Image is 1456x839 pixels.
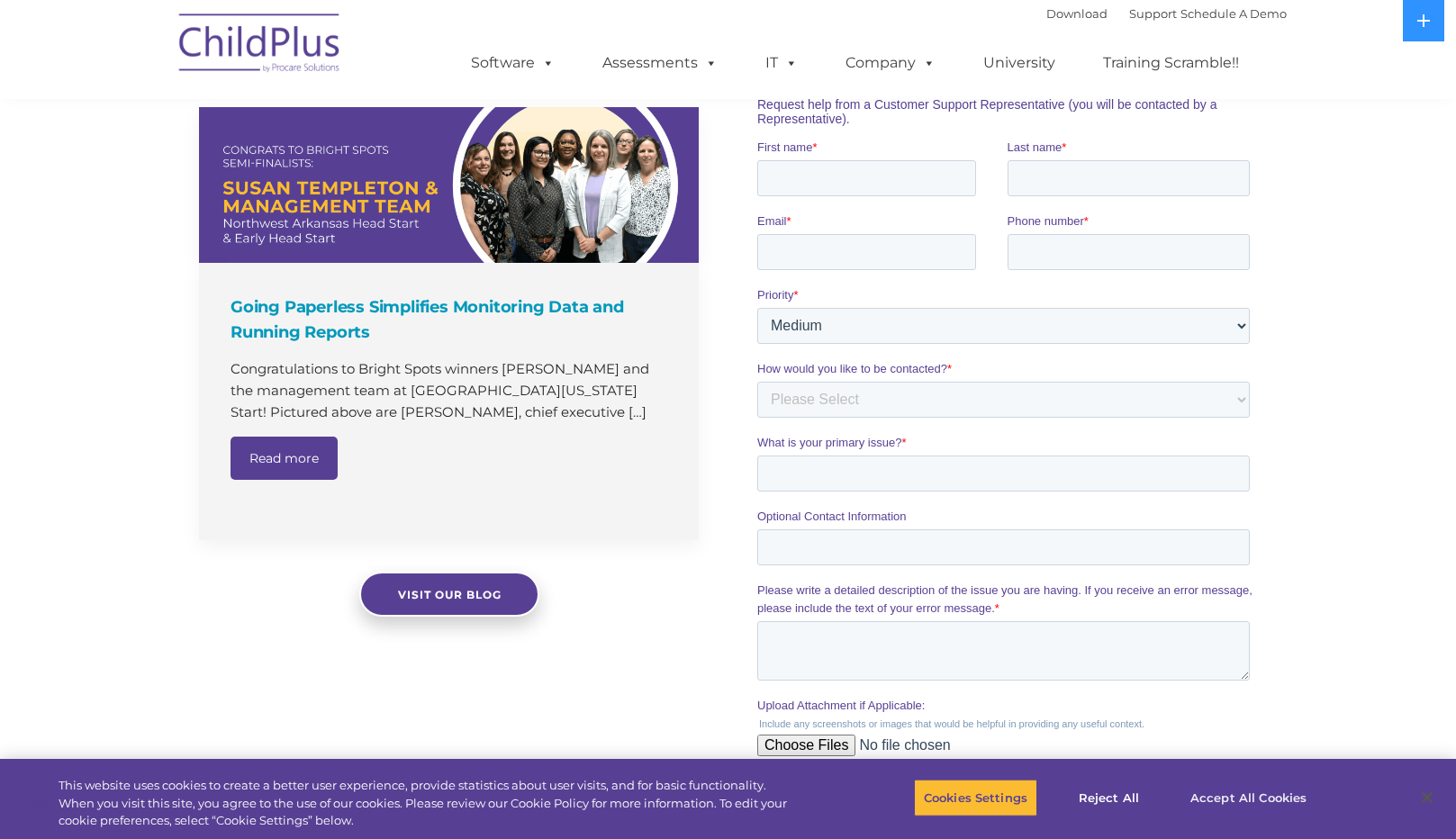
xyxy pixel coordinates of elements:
[231,358,672,423] p: Congratulations to Bright Spots winners [PERSON_NAME] and the management team at [GEOGRAPHIC_DATA...
[1046,6,1287,21] font: |
[1180,779,1316,816] button: Accept All Cookies
[231,437,338,480] a: Read more
[1053,779,1165,816] button: Reject All
[1180,6,1287,21] a: Schedule A Demo
[453,45,573,81] a: Software
[747,45,816,81] a: IT
[1085,45,1257,81] a: Training Scramble!!
[584,45,736,81] a: Assessments
[1129,6,1177,21] a: Support
[965,45,1073,81] a: University
[827,45,954,81] a: Company
[914,779,1037,816] button: Cookies Settings
[170,1,350,91] img: ChildPlus by Procare Solutions
[1407,778,1447,817] button: Close
[59,777,800,830] div: This website uses cookies to create a better user experience, provide statistics about user visit...
[359,572,539,617] a: Visit our blog
[397,588,501,601] span: Visit our blog
[1046,6,1108,21] a: Download
[231,294,672,345] h4: Going Paperless Simplifies Monitoring Data and Running Reports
